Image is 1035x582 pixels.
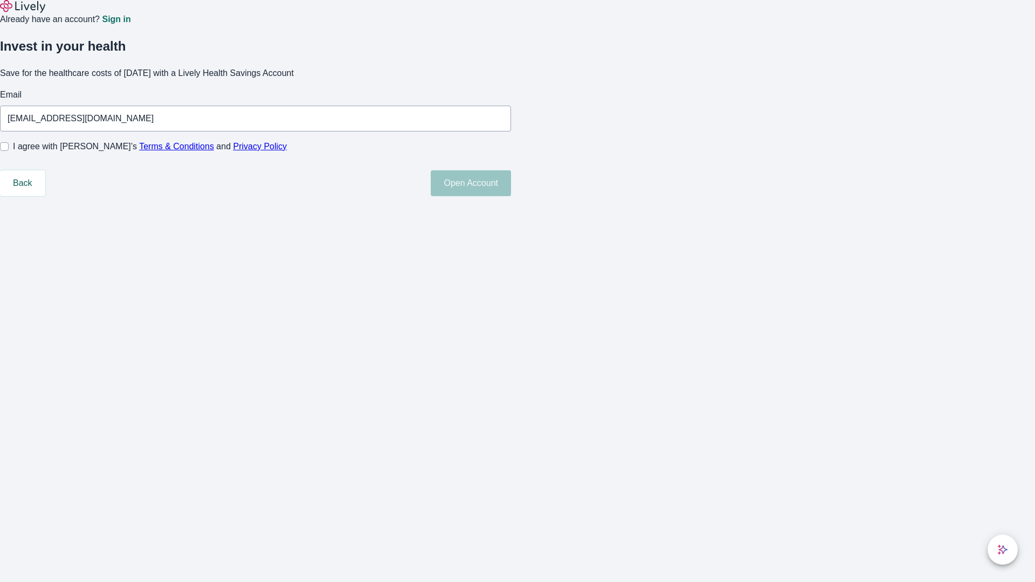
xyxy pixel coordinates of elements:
a: Sign in [102,15,130,24]
svg: Lively AI Assistant [997,544,1008,555]
span: I agree with [PERSON_NAME]’s and [13,140,287,153]
button: chat [988,535,1018,565]
a: Terms & Conditions [139,142,214,151]
a: Privacy Policy [233,142,287,151]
